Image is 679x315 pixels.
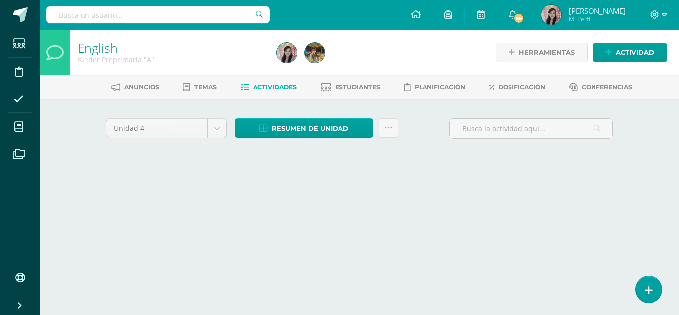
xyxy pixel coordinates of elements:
span: Temas [194,83,217,91]
a: Herramientas [496,43,588,62]
div: Kinder Preprimaria 'A' [78,55,265,64]
a: Actividades [241,79,297,95]
span: Mi Perfil [569,15,626,23]
span: Resumen de unidad [272,119,348,138]
span: 69 [513,13,524,24]
a: Actividad [593,43,667,62]
a: Unidad 4 [106,119,226,138]
span: Planificación [415,83,465,91]
input: Busca un usuario... [46,6,270,23]
img: 9551210c757c62f5e4bd36020026bc4b.png [277,43,297,63]
a: Resumen de unidad [235,118,373,138]
img: 2dbaa8b142e8d6ddec163eea0aedc140.png [305,43,325,63]
span: Actividad [616,43,654,62]
span: Conferencias [582,83,632,91]
a: Planificación [404,79,465,95]
span: [PERSON_NAME] [569,6,626,16]
a: Temas [183,79,217,95]
a: English [78,39,118,56]
a: Estudiantes [321,79,380,95]
img: 9551210c757c62f5e4bd36020026bc4b.png [541,5,561,25]
a: Dosificación [489,79,545,95]
h1: English [78,41,265,55]
a: Conferencias [569,79,632,95]
span: Unidad 4 [114,119,200,138]
span: Estudiantes [335,83,380,91]
input: Busca la actividad aquí... [450,119,612,138]
span: Dosificación [498,83,545,91]
a: Anuncios [111,79,159,95]
span: Anuncios [124,83,159,91]
span: Actividades [253,83,297,91]
span: Herramientas [519,43,575,62]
